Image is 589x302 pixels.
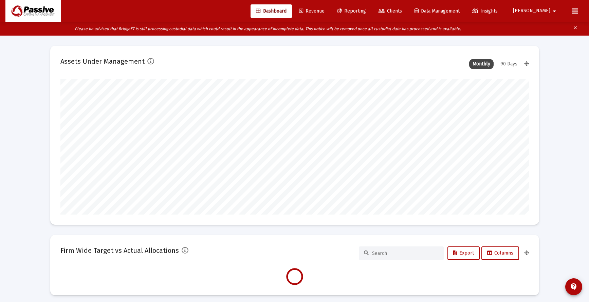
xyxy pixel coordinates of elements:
[60,245,179,256] h2: Firm Wide Target vs Actual Allocations
[472,8,498,14] span: Insights
[447,246,480,260] button: Export
[487,250,513,256] span: Columns
[299,8,325,14] span: Revenue
[415,8,460,14] span: Data Management
[570,283,578,291] mat-icon: contact_support
[373,4,407,18] a: Clients
[294,4,330,18] a: Revenue
[332,4,371,18] a: Reporting
[379,8,402,14] span: Clients
[481,246,519,260] button: Columns
[467,4,503,18] a: Insights
[256,8,287,14] span: Dashboard
[337,8,366,14] span: Reporting
[505,4,567,18] button: [PERSON_NAME]
[513,8,550,14] span: [PERSON_NAME]
[469,59,494,69] div: Monthly
[497,59,521,69] div: 90 Days
[409,4,465,18] a: Data Management
[372,250,439,256] input: Search
[453,250,474,256] span: Export
[573,24,578,34] mat-icon: clear
[75,26,461,31] i: Please be advised that BridgeFT is still processing custodial data which could result in the appe...
[550,4,558,18] mat-icon: arrow_drop_down
[11,4,56,18] img: Dashboard
[251,4,292,18] a: Dashboard
[60,56,145,67] h2: Assets Under Management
